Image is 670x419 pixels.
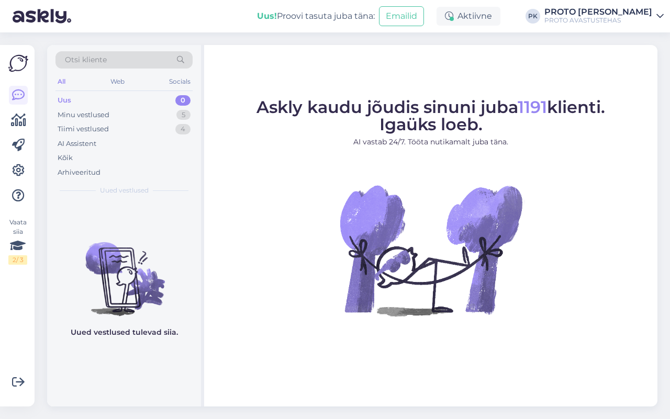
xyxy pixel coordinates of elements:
[256,97,605,134] span: Askly kaudu jõudis sinuni juba klienti. Igaüks loeb.
[58,139,96,149] div: AI Assistent
[8,218,27,265] div: Vaata siia
[47,223,201,318] img: No chats
[176,110,191,120] div: 5
[65,54,107,65] span: Otsi kliente
[58,110,109,120] div: Minu vestlused
[167,75,193,88] div: Socials
[257,11,277,21] b: Uus!
[100,186,149,195] span: Uued vestlused
[337,156,525,344] img: No Chat active
[257,10,375,22] div: Proovi tasuta juba täna:
[8,255,27,265] div: 2 / 3
[544,8,664,25] a: PROTO [PERSON_NAME]PROTO AVASTUSTEHAS
[518,97,547,117] span: 1191
[58,153,73,163] div: Kõik
[526,9,540,24] div: PK
[544,16,652,25] div: PROTO AVASTUSTEHAS
[58,95,71,106] div: Uus
[437,7,500,26] div: Aktiivne
[256,137,605,148] p: AI vastab 24/7. Tööta nutikamalt juba täna.
[8,53,28,73] img: Askly Logo
[175,124,191,134] div: 4
[58,124,109,134] div: Tiimi vestlused
[108,75,127,88] div: Web
[58,167,100,178] div: Arhiveeritud
[175,95,191,106] div: 0
[544,8,652,16] div: PROTO [PERSON_NAME]
[71,327,178,338] p: Uued vestlused tulevad siia.
[379,6,424,26] button: Emailid
[55,75,68,88] div: All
